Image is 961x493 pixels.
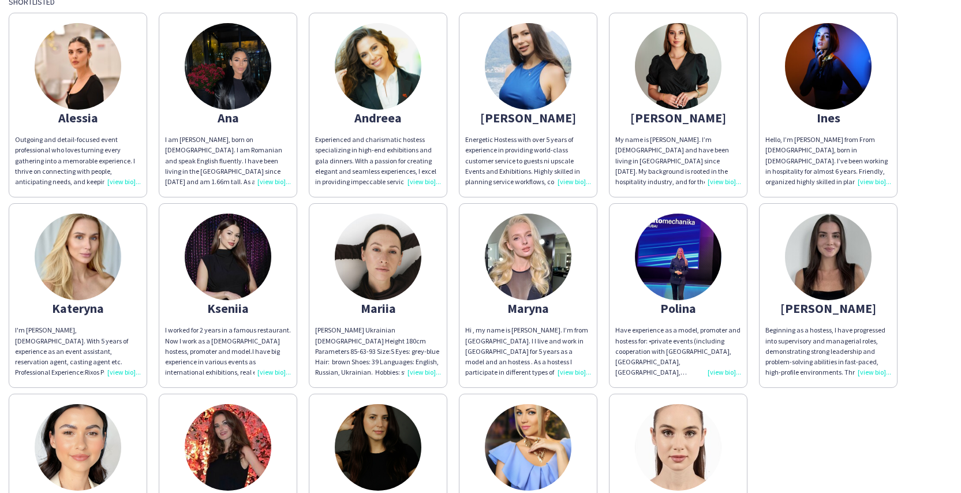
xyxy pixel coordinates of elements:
[35,23,121,110] img: thumb-68c6b46a6659a.jpeg
[485,214,571,300] img: thumb-6146572cd6dce.jpeg
[465,303,591,313] div: Maryna
[15,113,141,123] div: Alessia
[785,23,872,110] img: thumb-637b9d65486dc.jpeg
[335,404,421,491] img: thumb-340cfb1d-0afc-4cb5-ac3e-3ed2b380c891.jpg
[765,325,891,378] div: Beginning as a hostess, I have progressed into supervisory and managerial roles, demonstrating st...
[635,214,721,300] img: thumb-abad0219-0386-411e-bdd7-f689097673d5.jpg
[765,135,891,187] div: Hello, I’m [PERSON_NAME] from From [DEMOGRAPHIC_DATA], born in [DEMOGRAPHIC_DATA]. I’ve been work...
[485,23,571,110] img: thumb-68a09f322d3c7.jpeg
[485,404,571,491] img: thumb-63a9b2e02f6f4.png
[465,113,591,123] div: [PERSON_NAME]
[315,135,441,187] div: Experienced and charismatic hostess specializing in high-end exhibitions and gala dinners. With a...
[465,325,591,378] div: Hi , my name is [PERSON_NAME]. I’m from [GEOGRAPHIC_DATA]. I I live and work in [GEOGRAPHIC_DATA]...
[165,303,291,313] div: Kseniia
[615,325,741,378] div: Have experience as a model, promoter and hostess for: •private events (including cooperation with...
[15,325,141,378] div: I'm [PERSON_NAME], [DEMOGRAPHIC_DATA]. With 5 years of experience as an event assistant, reservat...
[15,303,141,313] div: Kateryna
[315,325,441,378] div: [PERSON_NAME] Ukrainian [DEMOGRAPHIC_DATA] Height 180cm Parameters 85-63-93 Size:S Eyes: grey-blu...
[335,214,421,300] img: thumb-670f7aee9147a.jpeg
[165,135,291,187] div: I am [PERSON_NAME], born on [DEMOGRAPHIC_DATA]. I am Romanian and speak English fluently. I have ...
[165,325,291,378] div: I worked for 2 years in a famous restaurant. Now I work as a [DEMOGRAPHIC_DATA] hostess, promoter...
[615,113,741,123] div: [PERSON_NAME]
[185,404,271,491] img: thumb-6266e77a7fcb8.jpeg
[765,113,891,123] div: Ines
[465,135,591,187] div: Energetic Hostess with over 5 years of experience in providing world-class customer service to gu...
[335,23,421,110] img: thumb-d7984212-e1b2-46ba-aaf0-9df4602df6eb.jpg
[785,214,872,300] img: thumb-679c74a537884.jpeg
[35,404,121,491] img: thumb-8378dd9b-9fe5-4f27-a785-a8afdcbe3a4b.jpg
[185,214,271,300] img: thumb-671f536a5562f.jpeg
[635,23,721,110] img: thumb-662a34d0c430c.jpeg
[615,135,741,187] div: My name is [PERSON_NAME]. I’m [DEMOGRAPHIC_DATA] and have been living in [GEOGRAPHIC_DATA] since ...
[165,113,291,123] div: Ana
[615,303,741,313] div: Polina
[35,214,121,300] img: thumb-67c98d805fc58.jpeg
[765,303,891,313] div: [PERSON_NAME]
[185,23,271,110] img: thumb-fa734554-4403-4f09-bc84-77bfa1de3050.jpg
[635,404,721,491] img: thumb-668bc555c9028.jpeg
[15,135,141,187] div: Outgoing and detail-focused event professional who loves turning every gathering into a memorable...
[315,113,441,123] div: Andreea
[315,303,441,313] div: Mariia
